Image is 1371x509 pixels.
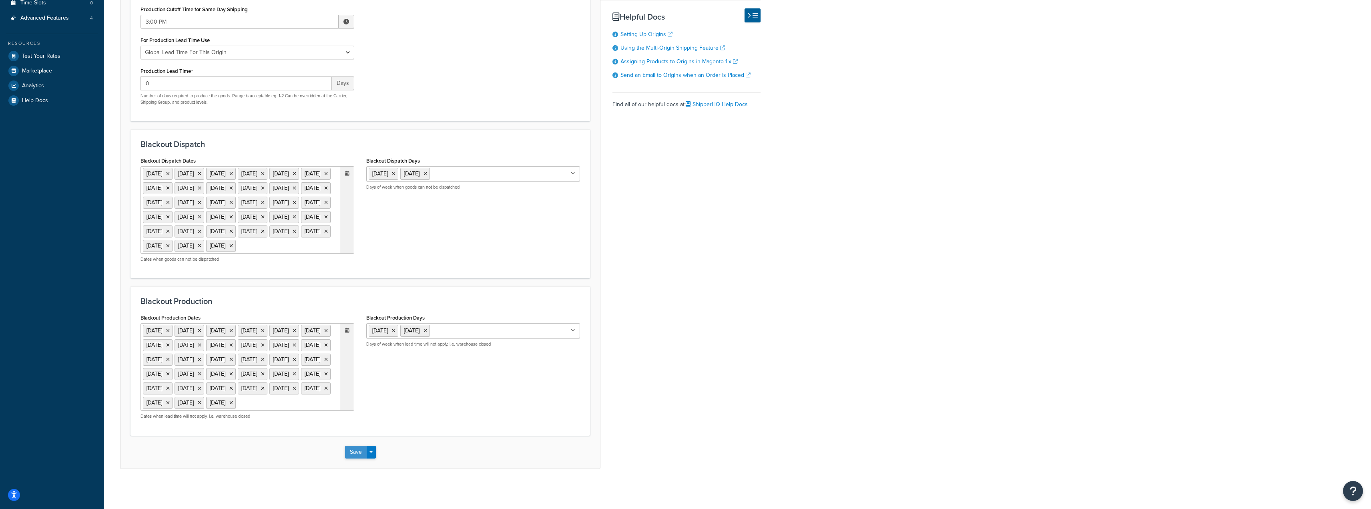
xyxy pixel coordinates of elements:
[143,225,173,237] li: [DATE]
[301,382,331,394] li: [DATE]
[269,339,299,351] li: [DATE]
[22,97,48,104] span: Help Docs
[366,158,420,164] label: Blackout Dispatch Days
[345,446,367,459] button: Save
[143,354,173,366] li: [DATE]
[269,197,299,209] li: [DATE]
[143,168,173,180] li: [DATE]
[206,325,236,337] li: [DATE]
[143,382,173,394] li: [DATE]
[238,168,267,180] li: [DATE]
[301,211,331,223] li: [DATE]
[206,339,236,351] li: [DATE]
[143,397,173,409] li: [DATE]
[206,182,236,194] li: [DATE]
[238,339,267,351] li: [DATE]
[206,168,236,180] li: [DATE]
[143,325,173,337] li: [DATE]
[238,325,267,337] li: [DATE]
[206,197,236,209] li: [DATE]
[206,240,236,252] li: [DATE]
[269,325,299,337] li: [DATE]
[206,397,236,409] li: [DATE]
[141,297,580,306] h3: Blackout Production
[372,169,388,178] span: [DATE]
[143,182,173,194] li: [DATE]
[269,225,299,237] li: [DATE]
[206,225,236,237] li: [DATE]
[686,100,748,109] a: ShipperHQ Help Docs
[143,211,173,223] li: [DATE]
[206,211,236,223] li: [DATE]
[175,168,204,180] li: [DATE]
[143,368,173,380] li: [DATE]
[301,197,331,209] li: [DATE]
[22,68,52,74] span: Marketplace
[141,140,580,149] h3: Blackout Dispatch
[22,53,60,60] span: Test Your Rates
[175,382,204,394] li: [DATE]
[90,15,93,22] span: 4
[141,6,248,12] label: Production Cutoff Time for Same Day Shipping
[238,382,267,394] li: [DATE]
[141,158,196,164] label: Blackout Dispatch Dates
[620,30,672,38] a: Setting Up Origins
[143,197,173,209] li: [DATE]
[404,326,420,335] span: [DATE]
[238,211,267,223] li: [DATE]
[612,12,761,21] h3: Helpful Docs
[6,93,98,108] a: Help Docs
[175,397,204,409] li: [DATE]
[175,240,204,252] li: [DATE]
[175,197,204,209] li: [DATE]
[141,68,193,74] label: Production Lead Time
[1343,481,1363,501] button: Open Resource Center
[6,11,98,26] a: Advanced Features4
[143,240,173,252] li: [DATE]
[301,354,331,366] li: [DATE]
[620,71,751,79] a: Send an Email to Origins when an Order is Placed
[301,182,331,194] li: [DATE]
[175,225,204,237] li: [DATE]
[175,368,204,380] li: [DATE]
[141,37,210,43] label: For Production Lead Time Use
[372,326,388,335] span: [DATE]
[175,182,204,194] li: [DATE]
[20,15,69,22] span: Advanced Features
[301,325,331,337] li: [DATE]
[206,382,236,394] li: [DATE]
[612,93,761,110] div: Find all of our helpful docs at:
[6,40,98,47] div: Resources
[175,354,204,366] li: [DATE]
[332,76,354,90] span: Days
[301,168,331,180] li: [DATE]
[141,256,354,262] p: Dates when goods can not be dispatched
[141,413,354,419] p: Dates when lead time will not apply, i.e. warehouse closed
[366,184,580,190] p: Days of week when goods can not be dispatched
[269,168,299,180] li: [DATE]
[175,339,204,351] li: [DATE]
[238,182,267,194] li: [DATE]
[366,315,425,321] label: Blackout Production Days
[6,78,98,93] a: Analytics
[238,354,267,366] li: [DATE]
[620,57,738,66] a: Assigning Products to Origins in Magento 1.x
[301,339,331,351] li: [DATE]
[141,93,354,105] p: Number of days required to produce the goods. Range is acceptable eg. 1-2 Can be overridden at th...
[745,8,761,22] button: Hide Help Docs
[238,368,267,380] li: [DATE]
[6,49,98,63] a: Test Your Rates
[301,368,331,380] li: [DATE]
[6,64,98,78] a: Marketplace
[238,197,267,209] li: [DATE]
[143,339,173,351] li: [DATE]
[269,182,299,194] li: [DATE]
[238,225,267,237] li: [DATE]
[269,354,299,366] li: [DATE]
[366,341,580,347] p: Days of week when lead time will not apply, i.e. warehouse closed
[620,44,725,52] a: Using the Multi-Origin Shipping Feature
[269,211,299,223] li: [DATE]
